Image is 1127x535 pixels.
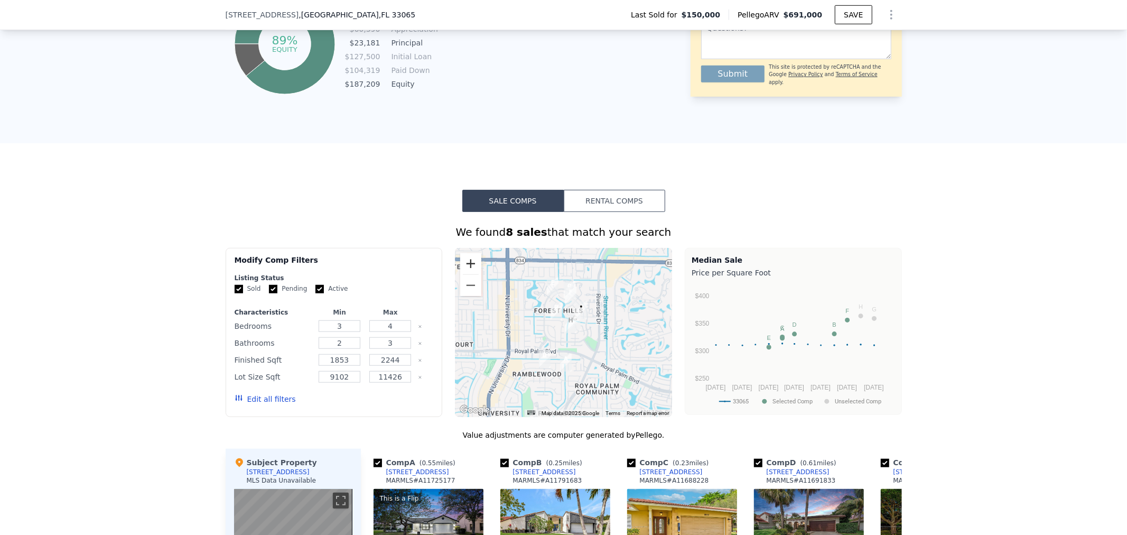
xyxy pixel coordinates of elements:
div: [STREET_ADDRESS] [386,468,449,476]
div: Comp A [374,457,460,468]
a: [STREET_ADDRESS] [500,468,576,476]
span: , [GEOGRAPHIC_DATA] [299,10,415,20]
span: 0.25 [548,459,563,467]
div: MLS Data Unavailable [247,476,316,485]
div: Lot Size Sqft [235,370,312,384]
button: Edit all filters [235,394,296,404]
div: Value adjustments are computer generated by Pellego . [226,430,902,440]
text: B [832,321,836,328]
span: 0.55 [422,459,436,467]
div: Comp D [754,457,841,468]
a: Privacy Policy [788,71,823,77]
text: 33065 [733,398,749,405]
button: SAVE [835,5,872,24]
div: 8438 NW 26th Dr [569,313,581,331]
span: , FL 33065 [379,11,415,19]
div: 2660 NW 83rd Ter [575,301,587,319]
text: [DATE] [784,384,804,391]
a: [STREET_ADDRESS] [374,468,449,476]
button: Clear [418,375,422,380]
a: Terms of Service [836,71,878,77]
input: Pending [269,285,277,293]
div: Bathrooms [235,336,312,350]
div: 8857 NW 21st St [539,350,551,368]
td: Equity [389,78,437,90]
button: Zoom out [460,275,481,296]
tspan: equity [272,45,297,53]
div: [STREET_ADDRESS] [893,468,956,476]
button: Show Options [881,4,902,25]
span: $691,000 [784,11,823,19]
div: We found that match your search [226,225,902,239]
text: E [767,335,771,341]
td: Initial Loan [389,51,437,62]
div: [STREET_ADDRESS] [640,468,703,476]
span: ( miles) [542,459,586,467]
text: H [859,303,863,310]
svg: A chart. [692,280,895,412]
div: Median Sale [692,255,895,265]
a: [STREET_ADDRESS] [881,468,956,476]
strong: 8 sales [506,226,547,238]
text: [DATE] [706,384,726,391]
button: Clear [418,325,422,329]
text: F [845,308,849,314]
img: Google [458,403,492,417]
td: Principal [389,37,437,49]
span: [STREET_ADDRESS] [226,10,299,20]
label: Sold [235,284,261,293]
div: 8555 NW 25th Pl [565,315,576,333]
text: A [780,326,785,333]
text: $400 [695,292,710,300]
span: $150,000 [682,10,721,20]
div: Subject Property [234,457,317,468]
span: Pellego ARV [738,10,784,20]
div: MARMLS # A11691833 [767,476,836,485]
text: Selected Comp [772,398,813,405]
button: Clear [418,358,422,363]
text: $350 [695,320,710,327]
text: [DATE] [864,384,884,391]
div: This is a Flip [378,493,421,504]
button: Rental Comps [564,190,665,212]
div: [STREET_ADDRESS] [767,468,830,476]
a: Open this area in Google Maps (opens a new window) [458,403,492,417]
label: Active [315,284,348,293]
text: D [793,322,797,328]
div: Min [316,308,362,317]
div: Comp C [627,457,713,468]
div: 8540 NW 29th Dr [564,281,575,299]
span: 0.23 [675,459,690,467]
button: Submit [701,66,765,82]
text: Unselected Comp [835,398,881,405]
div: Listing Status [235,274,434,282]
text: [DATE] [759,384,779,391]
div: Finished Sqft [235,353,312,367]
a: Report a map error [627,410,669,416]
span: ( miles) [415,459,460,467]
text: $250 [695,375,710,382]
span: Last Sold for [631,10,682,20]
text: $300 [695,347,710,355]
div: MARMLS # A11643707 [893,476,963,485]
button: Toggle fullscreen view [333,493,349,509]
button: Keyboard shortcuts [527,410,535,415]
span: 0.61 [803,459,817,467]
button: Clear [418,342,422,346]
div: MARMLS # A11791683 [513,476,582,485]
td: Paid Down [389,64,437,76]
td: $127,500 [344,51,381,62]
div: 8588 NW 27th Dr [565,287,576,305]
div: Price per Square Foot [692,265,895,280]
div: Characteristics [235,308,312,317]
div: [STREET_ADDRESS] [513,468,576,476]
text: [DATE] [811,384,831,391]
div: Comp B [500,457,586,468]
label: Pending [269,284,307,293]
div: Comp E [881,457,966,468]
td: $104,319 [344,64,381,76]
a: [STREET_ADDRESS] [754,468,830,476]
span: ( miles) [796,459,841,467]
div: Modify Comp Filters [235,255,434,274]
